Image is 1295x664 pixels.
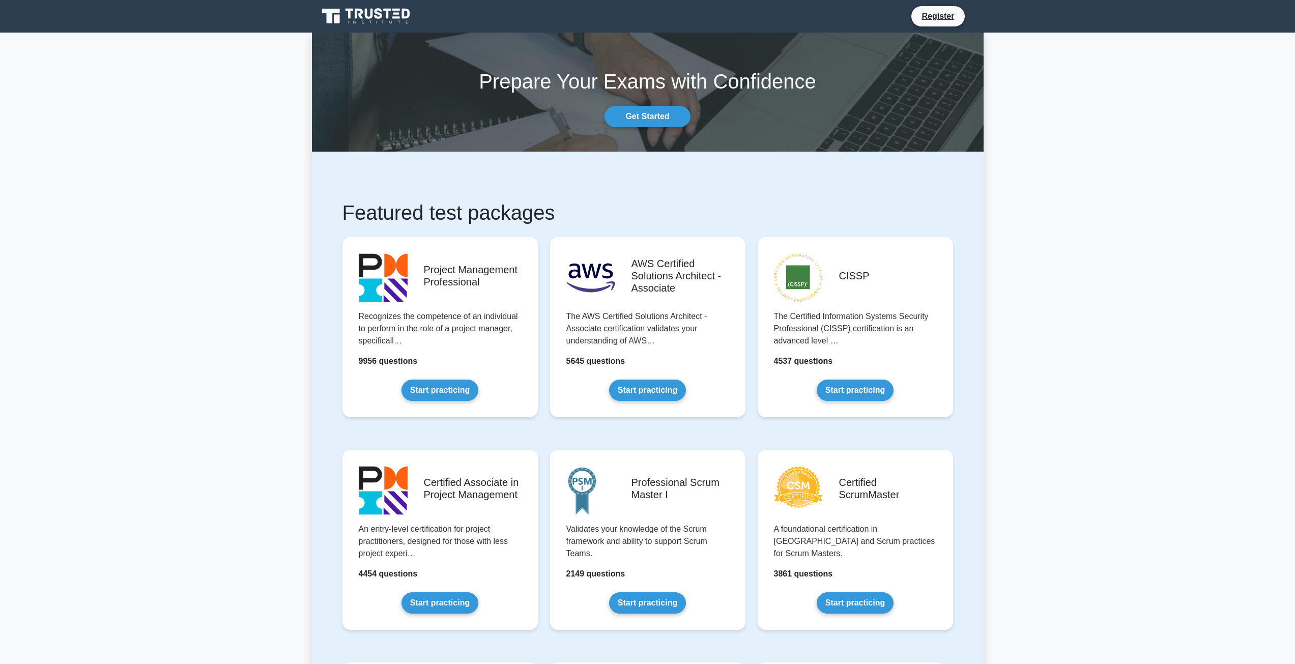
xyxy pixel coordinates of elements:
a: Register [915,10,960,22]
a: Get Started [605,106,690,127]
a: Start practicing [609,592,686,614]
a: Start practicing [609,380,686,401]
a: Start practicing [401,380,478,401]
a: Start practicing [817,592,894,614]
a: Start practicing [817,380,894,401]
a: Start practicing [401,592,478,614]
h1: Featured test packages [342,200,953,225]
h1: Prepare Your Exams with Confidence [312,69,984,94]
